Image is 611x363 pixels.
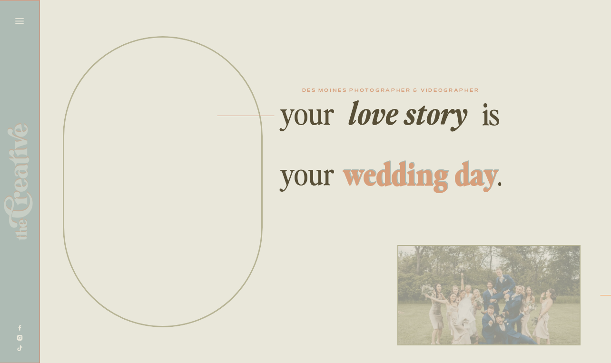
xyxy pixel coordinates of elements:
[340,94,475,128] h2: love story
[274,88,507,95] h1: des moines photographer & videographer
[497,155,503,191] h2: .
[337,155,504,188] h2: wedding day
[474,95,508,130] h2: is
[280,155,339,190] h2: your
[280,94,339,133] h2: your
